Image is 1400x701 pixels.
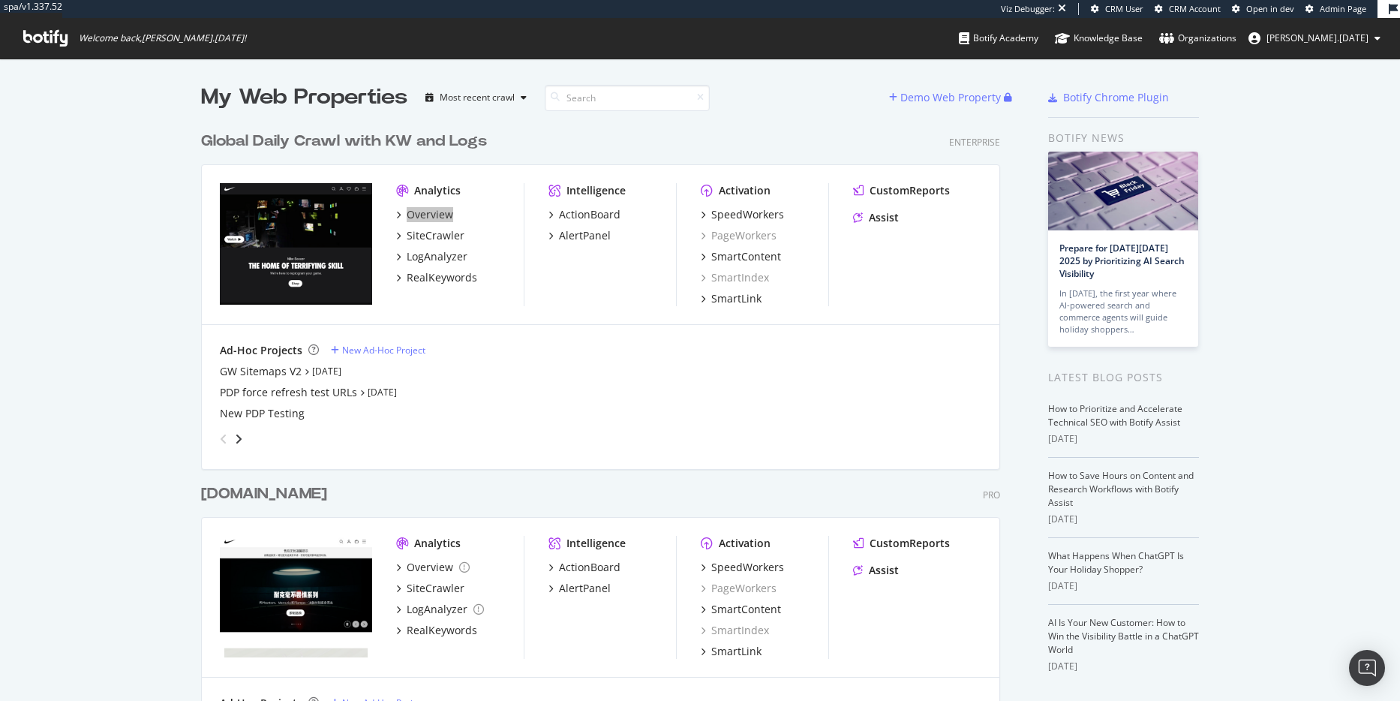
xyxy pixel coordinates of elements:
a: New Ad-Hoc Project [331,344,425,357]
a: Prepare for [DATE][DATE] 2025 by Prioritizing AI Search Visibility [1059,242,1185,280]
div: Organizations [1159,31,1236,46]
div: Global Daily Crawl with KW and Logs [201,131,487,152]
div: CustomReports [870,183,950,198]
a: AlertPanel [548,228,611,243]
div: RealKeywords [407,623,477,638]
div: Assist [869,210,899,225]
a: SpeedWorkers [701,560,784,575]
a: AI Is Your New Customer: How to Win the Visibility Battle in a ChatGPT World [1048,616,1199,656]
div: Activation [719,536,771,551]
div: LogAnalyzer [407,602,467,617]
a: What Happens When ChatGPT Is Your Holiday Shopper? [1048,549,1184,576]
a: How to Save Hours on Content and Research Workflows with Botify Assist [1048,469,1194,509]
div: Analytics [414,183,461,198]
a: CustomReports [853,536,950,551]
a: LogAnalyzer [396,602,484,617]
a: [DOMAIN_NAME] [201,483,333,505]
div: Open Intercom Messenger [1349,650,1385,686]
a: CustomReports [853,183,950,198]
a: Botify Chrome Plugin [1048,90,1169,105]
div: Botify news [1048,130,1199,146]
div: LogAnalyzer [407,249,467,264]
div: Botify Academy [959,31,1038,46]
span: CRM Account [1169,3,1221,14]
a: ActionBoard [548,207,620,222]
div: angle-right [233,432,244,447]
span: CRM User [1105,3,1143,14]
div: [DATE] [1048,579,1199,593]
div: Knowledge Base [1055,31,1143,46]
span: Admin Page [1320,3,1366,14]
div: CustomReports [870,536,950,551]
div: Viz Debugger: [1001,3,1055,15]
a: Assist [853,210,899,225]
div: Botify Chrome Plugin [1063,90,1169,105]
div: RealKeywords [407,270,477,285]
div: New Ad-Hoc Project [342,344,425,357]
div: Assist [869,563,899,578]
div: AlertPanel [559,228,611,243]
a: SpeedWorkers [701,207,784,222]
a: SmartContent [701,249,781,264]
div: Activation [719,183,771,198]
span: Open in dev [1246,3,1294,14]
img: Prepare for Black Friday 2025 by Prioritizing AI Search Visibility [1048,152,1198,230]
a: Demo Web Property [889,91,1004,104]
div: [DATE] [1048,432,1199,446]
a: Botify Academy [959,18,1038,59]
div: angle-left [214,427,233,451]
a: CRM User [1091,3,1143,15]
div: Demo Web Property [900,90,1001,105]
a: Admin Page [1305,3,1366,15]
div: SmartContent [711,249,781,264]
a: Assist [853,563,899,578]
div: PDP force refresh test URLs [220,385,357,400]
a: Global Daily Crawl with KW and Logs [201,131,493,152]
a: SiteCrawler [396,581,464,596]
div: SmartLink [711,291,762,306]
div: ActionBoard [559,560,620,575]
span: Welcome back, [PERSON_NAME].[DATE] ! [79,32,246,44]
div: Overview [407,207,453,222]
div: [DOMAIN_NAME] [201,483,327,505]
input: Search [545,85,710,111]
a: SmartContent [701,602,781,617]
a: SmartIndex [701,623,769,638]
div: SpeedWorkers [711,560,784,575]
a: GW Sitemaps V2 [220,364,302,379]
a: Overview [396,207,453,222]
div: SiteCrawler [407,228,464,243]
div: Ad-Hoc Projects [220,343,302,358]
a: SmartIndex [701,270,769,285]
a: AlertPanel [548,581,611,596]
div: Intelligence [566,536,626,551]
div: SmartLink [711,644,762,659]
a: Organizations [1159,18,1236,59]
a: New PDP Testing [220,406,305,421]
a: PageWorkers [701,228,777,243]
div: Pro [983,489,1000,501]
div: SmartContent [711,602,781,617]
img: nike.com.cn [220,536,372,657]
div: ActionBoard [559,207,620,222]
a: Open in dev [1232,3,1294,15]
div: My Web Properties [201,83,407,113]
div: Most recent crawl [440,93,515,102]
div: Intelligence [566,183,626,198]
a: ActionBoard [548,560,620,575]
a: CRM Account [1155,3,1221,15]
div: Latest Blog Posts [1048,369,1199,386]
button: Most recent crawl [419,86,533,110]
a: SmartLink [701,291,762,306]
div: Analytics [414,536,461,551]
div: Overview [407,560,453,575]
div: [DATE] [1048,513,1199,526]
img: nike.com [220,183,372,305]
a: PageWorkers [701,581,777,596]
a: [DATE] [312,365,341,378]
div: SiteCrawler [407,581,464,596]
